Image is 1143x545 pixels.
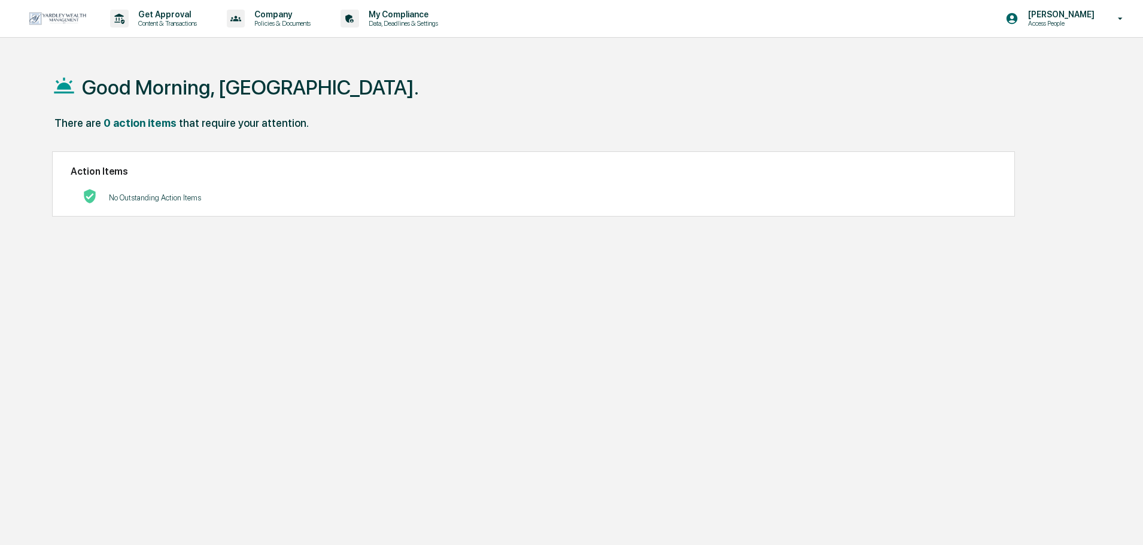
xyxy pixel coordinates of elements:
[82,75,419,99] h1: Good Morning, [GEOGRAPHIC_DATA].
[54,117,101,129] div: There are
[71,166,996,177] h2: Action Items
[245,19,317,28] p: Policies & Documents
[129,19,203,28] p: Content & Transactions
[359,10,444,19] p: My Compliance
[179,117,309,129] div: that require your attention.
[104,117,177,129] div: 0 action items
[245,10,317,19] p: Company
[1019,19,1101,28] p: Access People
[29,12,86,25] img: logo
[109,193,201,202] p: No Outstanding Action Items
[83,189,97,203] img: No Actions logo
[1019,10,1101,19] p: [PERSON_NAME]
[359,19,444,28] p: Data, Deadlines & Settings
[129,10,203,19] p: Get Approval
